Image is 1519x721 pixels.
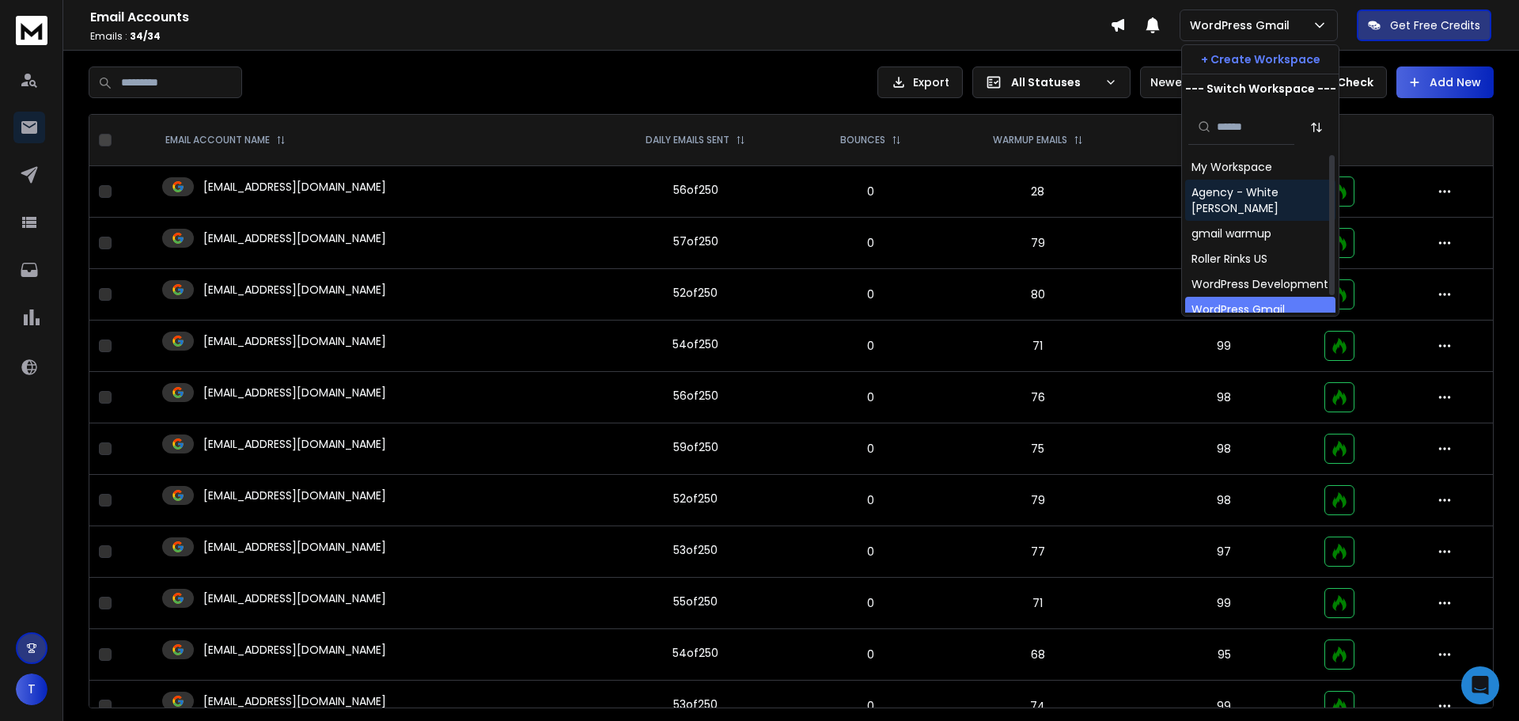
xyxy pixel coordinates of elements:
[942,166,1134,218] td: 28
[1134,578,1315,629] td: 99
[1201,51,1320,67] p: + Create Workspace
[942,578,1134,629] td: 71
[673,491,718,507] div: 52 of 250
[942,218,1134,269] td: 79
[1185,81,1336,97] p: --- Switch Workspace ---
[1134,629,1315,681] td: 95
[90,30,1110,43] p: Emails :
[809,287,933,302] p: 0
[16,674,47,705] button: T
[942,475,1134,526] td: 79
[942,269,1134,321] td: 80
[1134,526,1315,578] td: 97
[1461,666,1499,704] div: Open Intercom Messenger
[809,647,933,662] p: 0
[16,16,47,45] img: logo
[673,388,718,404] div: 56 of 250
[809,595,933,611] p: 0
[203,179,386,195] p: [EMAIL_ADDRESS][DOMAIN_NAME]
[203,539,386,555] p: [EMAIL_ADDRESS][DOMAIN_NAME]
[203,642,386,658] p: [EMAIL_ADDRESS][DOMAIN_NAME]
[809,235,933,251] p: 0
[90,8,1110,27] h1: Email Accounts
[1134,166,1315,218] td: 100
[203,590,386,606] p: [EMAIL_ADDRESS][DOMAIN_NAME]
[1191,184,1329,216] div: Agency - White [PERSON_NAME]
[673,542,718,558] div: 53 of 250
[203,230,386,246] p: [EMAIL_ADDRESS][DOMAIN_NAME]
[1140,66,1243,98] button: Newest
[1182,45,1339,74] button: + Create Workspace
[1191,302,1285,317] div: WordPress Gmail
[203,436,386,452] p: [EMAIL_ADDRESS][DOMAIN_NAME]
[203,385,386,400] p: [EMAIL_ADDRESS][DOMAIN_NAME]
[646,134,729,146] p: DAILY EMAILS SENT
[1390,17,1480,33] p: Get Free Credits
[130,29,161,43] span: 34 / 34
[673,696,718,712] div: 53 of 250
[1191,226,1271,241] div: gmail warmup
[809,338,933,354] p: 0
[203,693,386,709] p: [EMAIL_ADDRESS][DOMAIN_NAME]
[672,645,718,661] div: 54 of 250
[1191,276,1328,292] div: WordPress Development
[673,594,718,609] div: 55 of 250
[1134,423,1315,475] td: 98
[203,488,386,503] p: [EMAIL_ADDRESS][DOMAIN_NAME]
[993,134,1067,146] p: WARMUP EMAILS
[1134,218,1315,269] td: 99
[942,321,1134,372] td: 71
[1134,475,1315,526] td: 98
[1191,251,1267,267] div: Roller Rinks US
[1191,159,1272,175] div: My Workspace
[942,423,1134,475] td: 75
[942,526,1134,578] td: 77
[809,184,933,199] p: 0
[672,336,718,352] div: 54 of 250
[809,698,933,714] p: 0
[1396,66,1494,98] button: Add New
[673,233,718,249] div: 57 of 250
[203,333,386,349] p: [EMAIL_ADDRESS][DOMAIN_NAME]
[809,492,933,508] p: 0
[1134,372,1315,423] td: 98
[942,629,1134,681] td: 68
[1134,269,1315,321] td: 98
[809,441,933,457] p: 0
[203,282,386,298] p: [EMAIL_ADDRESS][DOMAIN_NAME]
[1011,74,1098,90] p: All Statuses
[809,544,933,560] p: 0
[1301,112,1332,143] button: Sort by Sort A-Z
[1190,17,1296,33] p: WordPress Gmail
[673,182,718,198] div: 56 of 250
[673,439,718,455] div: 59 of 250
[165,134,286,146] div: EMAIL ACCOUNT NAME
[1357,9,1491,41] button: Get Free Credits
[809,389,933,405] p: 0
[877,66,963,98] button: Export
[942,372,1134,423] td: 76
[1134,321,1315,372] td: 99
[840,134,885,146] p: BOUNCES
[673,285,718,301] div: 52 of 250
